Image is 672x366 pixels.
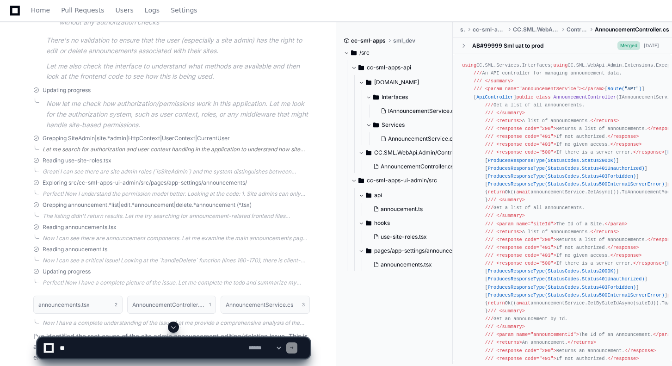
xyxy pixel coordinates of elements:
span: <returns> [496,229,522,235]
span: <response code="403"> [496,253,556,258]
span: ProducesResponseType(StatusCodes.Status500InternalServerError) [488,181,665,187]
div: [DATE] [644,42,659,49]
svg: Directory [366,245,371,256]
span: ApiController [476,94,513,100]
button: annoucement.ts [370,203,456,216]
button: [DOMAIN_NAME] [358,75,461,90]
span: ProducesResponseType(StatusCodes.Status500InternalServerError) [488,292,665,298]
span: sml_dev [393,37,415,44]
span: Updating progress [43,87,91,94]
div: AB#99999 Sml uat to prod [472,42,543,50]
button: AnnouncementService.cs [377,132,457,145]
svg: Directory [366,77,371,88]
span: ProducesResponseType(StatusCodes.Status403Forbidden) [488,174,636,179]
span: <param name="announcementService"> [485,86,582,92]
span: <response code="500"> [496,149,556,155]
button: announcements.tsx2 [33,296,123,313]
span: A list of announcements. [485,118,619,124]
span: </summary> [496,213,525,218]
span: Reading annoucement.ts [43,246,107,253]
span: AnnouncementController [554,94,617,100]
h1: announcements.tsx [38,302,90,308]
div: Great! I can see there are site admin roles (`isSiteAdmin`) and the system distinguishes between ... [43,168,310,175]
span: If there is a server error. [485,149,665,155]
span: 3 [302,301,305,308]
span: </summary> [496,110,525,116]
span: If not authorized. [485,134,639,139]
svg: Directory [366,147,371,158]
span: src [460,26,465,33]
span: An API controller for managing announcement data. [474,70,622,76]
span: Get a list of all announcements. [485,205,585,211]
span: If no given access. [485,253,642,258]
span: await [516,300,530,306]
span: Pull Requests [61,7,104,13]
span: <response code="401"> [496,134,556,139]
span: ProducesResponseType(StatusCodes.Status401Unauthorized) [488,276,645,282]
span: cc-sml-apps [351,37,386,44]
span: Settings [171,7,197,13]
span: Reading announcements.tsx [43,223,117,231]
span: hooks [374,219,390,227]
span: Reading use-site-roles.tsx [43,157,111,164]
span: <summary> [499,197,524,203]
span: /// [485,149,493,155]
span: <response code="200"> [496,126,556,131]
span: Home [31,7,50,13]
span: </response> [608,134,639,139]
span: /// [485,221,493,227]
span: ProducesResponseType(StatusCodes.Status403Forbidden) [488,285,636,290]
h1: AnnouncementService.cs [226,302,293,308]
svg: Directory [373,119,379,130]
span: A list of announcements. [485,229,619,235]
span: Exploring src/cc-sml-apps-ui-admin/src/pages/app-settings/announcements/ [43,179,247,186]
span: return [488,189,505,195]
p: Let me also check the interface to understand what methods are available and then look at the fro... [46,61,310,82]
svg: Directory [351,47,357,58]
span: Logs [145,7,160,13]
span: /// [474,86,482,92]
span: CC.SML.WebApi.Admin [513,26,559,33]
button: Interfaces [366,90,462,105]
span: <response code="403"> [496,142,556,147]
span: announcements.tsx [381,261,432,268]
button: hooks [358,216,461,230]
span: Get an announcement by Id. [485,316,568,322]
span: /// [488,197,496,203]
span: /// [485,205,493,211]
button: cc-sml-apps-api [351,60,454,75]
span: [DOMAIN_NAME] [374,79,419,86]
span: If not authorized. [485,245,639,250]
button: Services [366,118,462,132]
span: IAnnouncementService.cs [388,107,457,115]
p: Now let me check how authorization/permissions work in this application. Let me look for the auth... [46,99,310,130]
span: Controllers [567,26,587,33]
span: CC.SML.WebApi.Admin/Controllers [374,149,461,156]
span: public [516,94,533,100]
span: use-site-roles.tsx [381,233,427,241]
button: use-site-roles.tsx [370,230,456,243]
span: AnnouncementController.cs [381,163,454,170]
span: pages/app-settings/announcements [374,247,461,254]
svg: Directory [366,217,371,229]
span: </summary> [485,78,514,84]
span: await [516,189,530,195]
span: /// [474,70,482,76]
div: Now I can see there are announcement components. Let me examine the main announcements page that ... [43,235,310,242]
button: AnnouncementController.cs1 [127,296,216,313]
span: Updating progress [43,268,91,275]
svg: Directory [373,92,379,103]
span: using [462,62,476,68]
svg: Directory [358,62,364,73]
span: /// [485,213,493,218]
span: /// [485,142,493,147]
span: /// [485,229,493,235]
div: Perfect! Now I understand the permission model better. Looking at the code: 1. Site admins can on... [43,190,310,198]
button: IAnnouncementService.cs [377,105,457,118]
span: /// [485,261,493,266]
span: <param name="siteId"> [496,221,556,227]
span: cc-sml-apps-api [367,64,411,71]
span: Grepping announcement.*list|edit.*announcement|delete.*announcement (*.tsx) [43,201,252,209]
span: If no given access. [485,142,642,147]
span: <response code="401"> [496,245,556,250]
